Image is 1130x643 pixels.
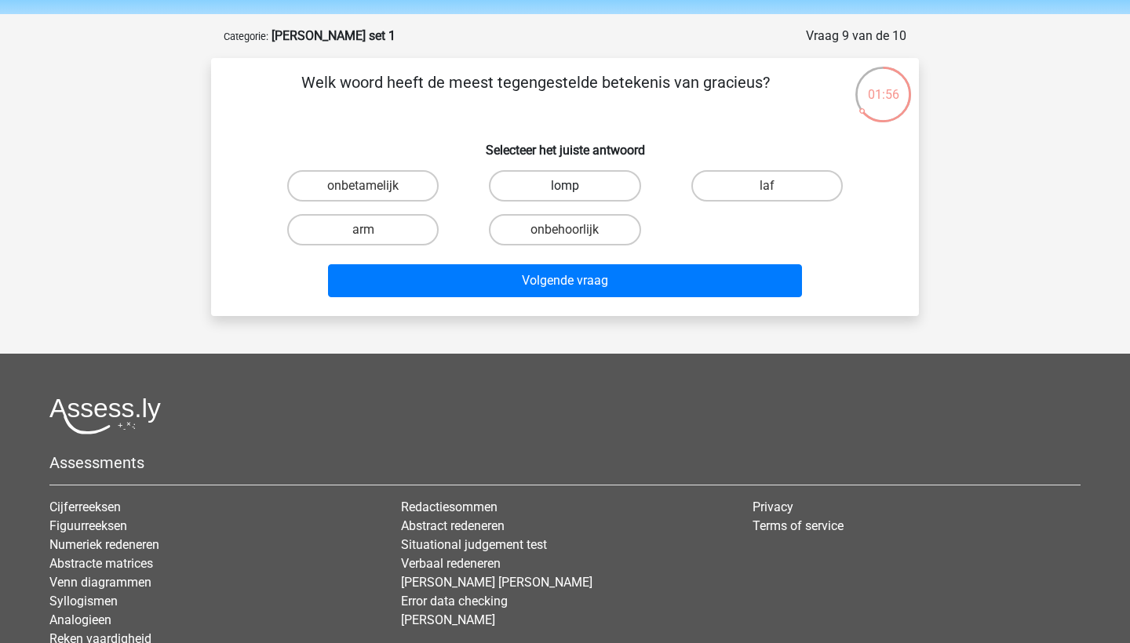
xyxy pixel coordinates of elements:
[753,518,844,533] a: Terms of service
[401,518,505,533] a: Abstract redeneren
[272,28,395,43] strong: [PERSON_NAME] set 1
[49,612,111,627] a: Analogieen
[691,170,843,202] label: laf
[49,500,121,514] a: Cijferreeksen
[401,594,508,608] a: Error data checking
[401,556,501,571] a: Verbaal redeneren
[49,575,151,590] a: Venn diagrammen
[224,31,268,42] small: Categorie:
[401,500,498,514] a: Redactiesommen
[287,214,439,245] label: arm
[854,65,913,104] div: 01:56
[806,27,906,45] div: Vraag 9 van de 10
[401,612,495,627] a: [PERSON_NAME]
[236,71,835,118] p: Welk woord heeft de meest tegengestelde betekenis van gracieus?
[236,130,894,158] h6: Selecteer het juiste antwoord
[49,453,1081,472] h5: Assessments
[49,518,127,533] a: Figuurreeksen
[49,398,161,434] img: Assessly logo
[753,500,793,514] a: Privacy
[328,264,803,297] button: Volgende vraag
[49,594,118,608] a: Syllogismen
[489,214,640,245] label: onbehoorlijk
[287,170,439,202] label: onbetamelijk
[489,170,640,202] label: lomp
[49,556,153,571] a: Abstracte matrices
[49,537,159,552] a: Numeriek redeneren
[401,575,592,590] a: [PERSON_NAME] [PERSON_NAME]
[401,537,547,552] a: Situational judgement test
